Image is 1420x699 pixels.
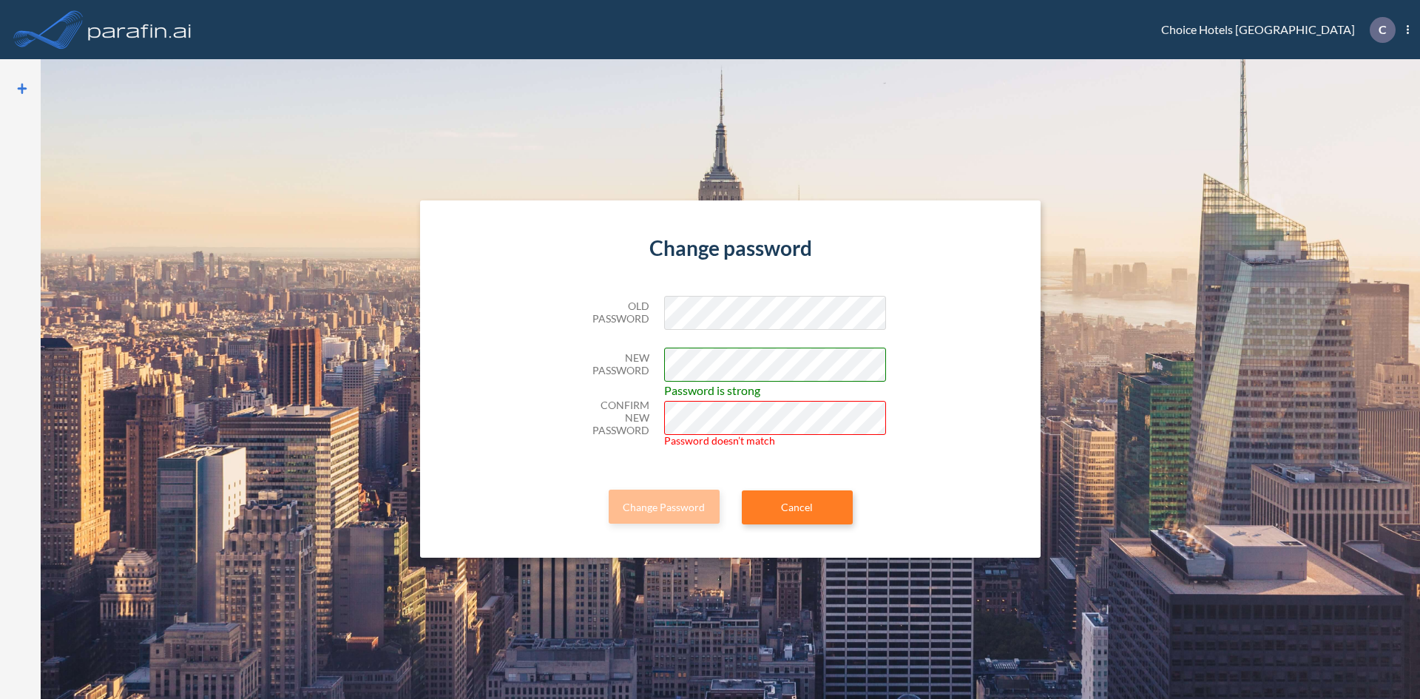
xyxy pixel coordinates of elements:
div: Choice Hotels [GEOGRAPHIC_DATA] [1139,17,1409,43]
p: C [1379,23,1387,36]
a: Cancel [742,490,853,524]
img: logo [85,15,195,44]
span: Password is strong [664,382,760,399]
h5: Old Password [575,300,649,325]
button: Change Password [609,490,720,524]
h4: Change password [575,236,886,261]
span: Password doesn’t match [664,435,875,448]
h5: Confirm New Password [575,399,649,436]
h5: New Password [575,352,649,377]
